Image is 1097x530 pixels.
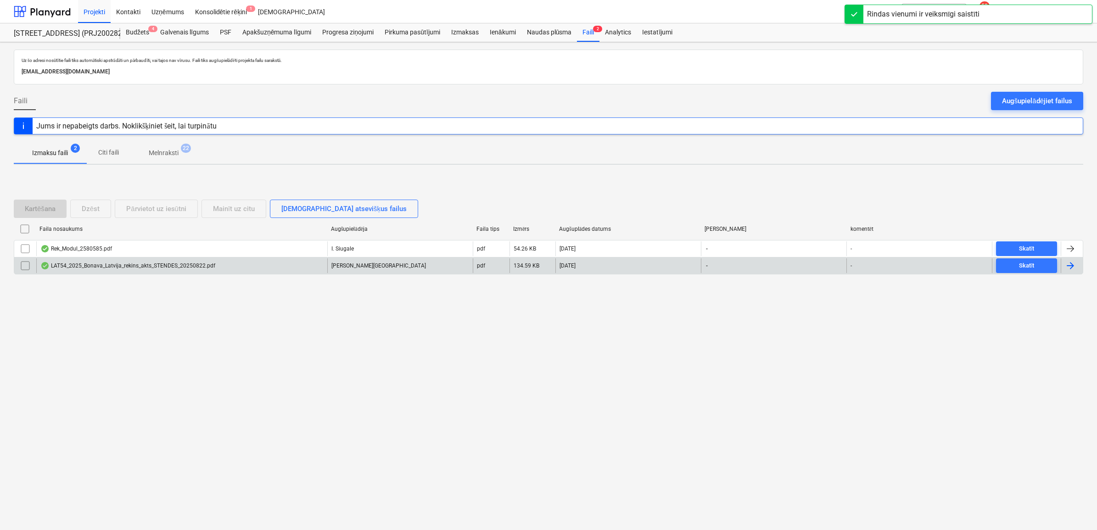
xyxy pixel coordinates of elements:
[97,148,119,157] p: Citi faili
[1019,261,1035,271] div: Skatīt
[237,23,317,42] a: Apakšuzņēmuma līgumi
[149,148,179,158] p: Melnraksti
[514,262,539,269] div: 134.59 KB
[40,262,50,269] div: OCR pabeigts
[120,23,155,42] a: Budžets4
[577,23,599,42] div: Faili
[40,245,112,252] div: Rek_Modul_2580585.pdf
[14,95,28,106] span: Faili
[14,29,109,39] div: [STREET_ADDRESS] (PRJ2002826) 2601978
[120,23,155,42] div: Budžets
[148,26,157,32] span: 4
[446,23,484,42] a: Izmaksas
[270,200,418,218] button: [DEMOGRAPHIC_DATA] atsevišķus failus
[379,23,446,42] a: Pirkuma pasūtījumi
[22,57,1075,63] p: Uz šo adresi nosūtītie faili tiks automātiski apstrādāti un pārbaudīti, vai tajos nav vīrusu. Fai...
[36,122,217,130] div: Jums ir nepabeigts darbs. Noklikšķiniet šeit, lai turpinātu
[593,26,602,32] span: 2
[317,23,379,42] a: Progresa ziņojumi
[331,262,426,270] p: [PERSON_NAME][GEOGRAPHIC_DATA]
[40,245,50,252] div: OCR pabeigts
[577,23,599,42] a: Faili2
[484,23,521,42] a: Ienākumi
[705,226,843,232] div: [PERSON_NAME]
[281,203,407,215] div: [DEMOGRAPHIC_DATA] atsevišķus failus
[851,262,852,269] div: -
[214,23,237,42] a: PSF
[1019,244,1035,254] div: Skatīt
[331,245,354,253] p: I. Siugale
[32,148,68,158] p: Izmaksu faili
[559,226,697,233] div: Augšuplādes datums
[331,226,469,233] div: Augšupielādēja
[637,23,678,42] a: Iestatījumi
[40,262,215,269] div: LAT54_2025_Bonava_Latvija_rekins_akts_STENDES_20250822.pdf
[867,9,979,20] div: Rindas vienumi ir veiksmīgi saistīti
[181,144,191,153] span: 22
[155,23,214,42] a: Galvenais līgums
[477,245,485,252] div: pdf
[71,144,80,153] span: 2
[991,92,1083,110] button: Augšupielādējiet failus
[851,245,852,252] div: -
[39,226,324,232] div: Faila nosaukums
[514,245,536,252] div: 54.26 KB
[521,23,577,42] a: Naudas plūsma
[1002,95,1072,107] div: Augšupielādējiet failus
[22,67,1075,77] p: [EMAIL_ADDRESS][DOMAIN_NAME]
[246,6,255,12] span: 1
[705,245,709,253] span: -
[599,23,637,42] a: Analytics
[996,258,1057,273] button: Skatīt
[705,262,709,270] span: -
[477,262,485,269] div: pdf
[476,226,506,232] div: Faila tips
[560,245,576,252] div: [DATE]
[851,226,989,233] div: komentēt
[560,262,576,269] div: [DATE]
[513,226,552,233] div: Izmērs
[996,241,1057,256] button: Skatīt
